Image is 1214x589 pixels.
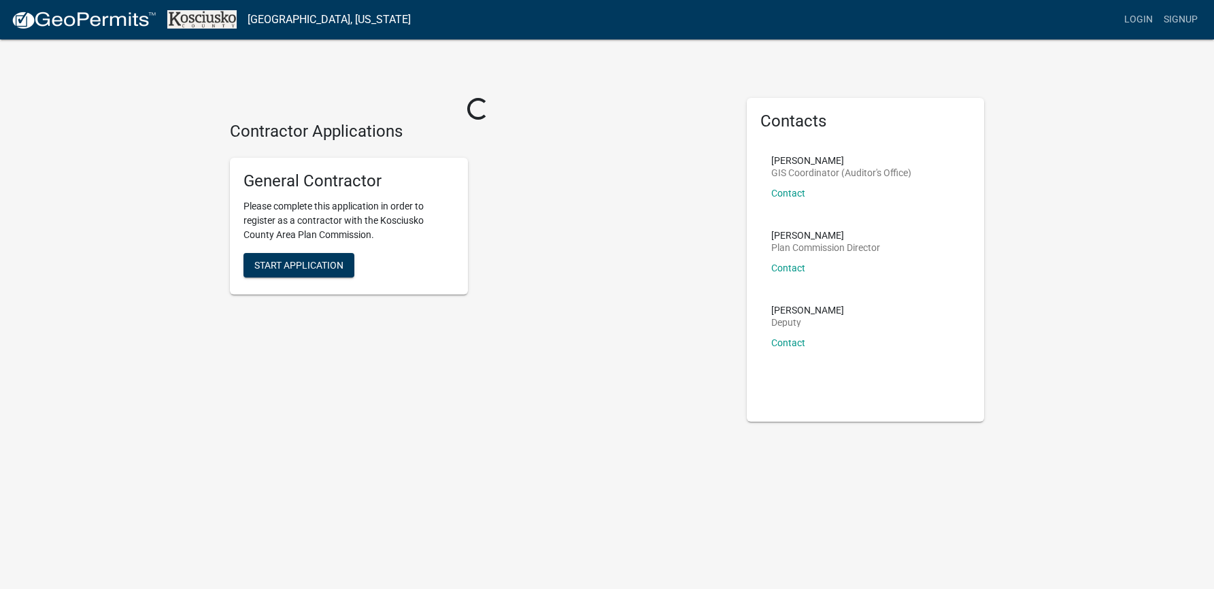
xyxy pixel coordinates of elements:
h5: Contacts [760,112,971,131]
p: Please complete this application in order to register as a contractor with the Kosciusko County A... [243,199,454,242]
a: Contact [771,263,805,273]
p: Deputy [771,318,844,327]
p: GIS Coordinator (Auditor's Office) [771,168,911,178]
button: Start Application [243,253,354,277]
p: Plan Commission Director [771,243,880,252]
a: Login [1119,7,1158,33]
span: Start Application [254,259,343,270]
p: [PERSON_NAME] [771,305,844,315]
a: Contact [771,337,805,348]
h4: Contractor Applications [230,122,726,141]
a: Signup [1158,7,1203,33]
wm-workflow-list-section: Contractor Applications [230,122,726,305]
p: [PERSON_NAME] [771,156,911,165]
h5: General Contractor [243,171,454,191]
p: [PERSON_NAME] [771,231,880,240]
img: Kosciusko County, Indiana [167,10,237,29]
a: Contact [771,188,805,199]
a: [GEOGRAPHIC_DATA], [US_STATE] [248,8,411,31]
